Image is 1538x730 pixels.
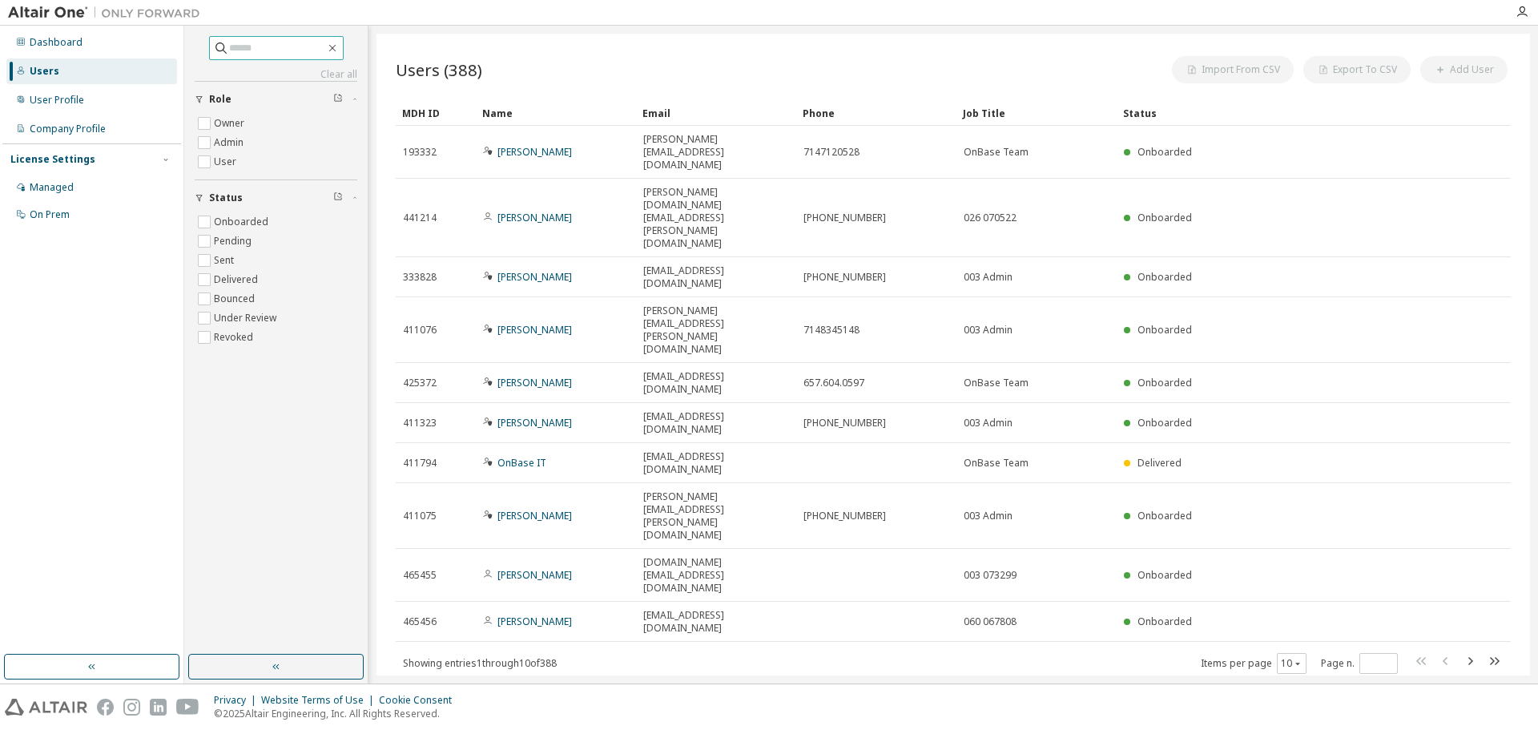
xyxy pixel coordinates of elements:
[396,58,482,81] span: Users (388)
[803,377,864,389] span: 657.604.0597
[497,270,572,284] a: [PERSON_NAME]
[497,509,572,522] a: [PERSON_NAME]
[964,510,1013,522] span: 003 Admin
[195,180,357,216] button: Status
[10,153,95,166] div: License Settings
[403,271,437,284] span: 333828
[195,82,357,117] button: Role
[1137,456,1182,470] span: Delivered
[402,100,469,126] div: MDH ID
[30,181,74,194] div: Managed
[214,328,256,347] label: Revoked
[150,699,167,716] img: linkedin.svg
[403,324,437,337] span: 411076
[214,707,461,720] p: © 2025 Altair Engineering, Inc. All Rights Reserved.
[403,656,557,670] span: Showing entries 1 through 10 of 388
[123,699,140,716] img: instagram.svg
[964,271,1013,284] span: 003 Admin
[643,305,789,356] span: [PERSON_NAME][EMAIL_ADDRESS][PERSON_NAME][DOMAIN_NAME]
[803,146,860,159] span: 7147120528
[403,212,437,224] span: 441214
[214,152,240,171] label: User
[1137,145,1192,159] span: Onboarded
[643,490,789,542] span: [PERSON_NAME][EMAIL_ADDRESS][PERSON_NAME][DOMAIN_NAME]
[1303,56,1411,83] button: Export To CSV
[642,100,790,126] div: Email
[643,556,789,595] span: [DOMAIN_NAME][EMAIL_ADDRESS][DOMAIN_NAME]
[964,457,1029,470] span: OnBase Team
[403,457,437,470] span: 411794
[1137,568,1192,582] span: Onboarded
[8,5,208,21] img: Altair One
[497,615,572,628] a: [PERSON_NAME]
[214,212,272,232] label: Onboarded
[1201,653,1306,674] span: Items per page
[403,615,437,628] span: 465456
[1137,376,1192,389] span: Onboarded
[643,609,789,635] span: [EMAIL_ADDRESS][DOMAIN_NAME]
[30,123,106,135] div: Company Profile
[214,232,255,251] label: Pending
[214,251,237,270] label: Sent
[403,417,437,430] span: 411323
[214,694,261,707] div: Privacy
[333,93,343,106] span: Clear filter
[497,456,546,470] a: OnBase IT
[1172,56,1294,83] button: Import From CSV
[30,94,84,107] div: User Profile
[5,699,87,716] img: altair_logo.svg
[403,146,437,159] span: 193332
[214,289,258,309] label: Bounced
[1321,653,1398,674] span: Page n.
[214,270,261,289] label: Delivered
[803,271,886,284] span: [PHONE_NUMBER]
[1137,270,1192,284] span: Onboarded
[803,510,886,522] span: [PHONE_NUMBER]
[1420,56,1508,83] button: Add User
[643,186,789,250] span: [PERSON_NAME][DOMAIN_NAME][EMAIL_ADDRESS][PERSON_NAME][DOMAIN_NAME]
[333,192,343,204] span: Clear filter
[209,192,243,204] span: Status
[30,65,59,78] div: Users
[1123,100,1427,126] div: Status
[214,309,280,328] label: Under Review
[497,323,572,337] a: [PERSON_NAME]
[643,410,789,436] span: [EMAIL_ADDRESS][DOMAIN_NAME]
[964,417,1013,430] span: 003 Admin
[643,450,789,476] span: [EMAIL_ADDRESS][DOMAIN_NAME]
[964,324,1013,337] span: 003 Admin
[803,100,950,126] div: Phone
[482,100,630,126] div: Name
[964,615,1017,628] span: 060 067808
[497,145,572,159] a: [PERSON_NAME]
[497,211,572,224] a: [PERSON_NAME]
[803,417,886,430] span: [PHONE_NUMBER]
[964,146,1029,159] span: OnBase Team
[1281,657,1302,670] button: 10
[1137,211,1192,224] span: Onboarded
[1137,615,1192,628] span: Onboarded
[497,376,572,389] a: [PERSON_NAME]
[379,694,461,707] div: Cookie Consent
[1137,509,1192,522] span: Onboarded
[1137,323,1192,337] span: Onboarded
[403,510,437,522] span: 411075
[30,208,70,221] div: On Prem
[97,699,114,716] img: facebook.svg
[497,568,572,582] a: [PERSON_NAME]
[261,694,379,707] div: Website Terms of Use
[643,264,789,290] span: [EMAIL_ADDRESS][DOMAIN_NAME]
[195,68,357,81] a: Clear all
[803,212,886,224] span: [PHONE_NUMBER]
[963,100,1110,126] div: Job Title
[964,569,1017,582] span: 003 073299
[403,569,437,582] span: 465455
[643,370,789,396] span: [EMAIL_ADDRESS][DOMAIN_NAME]
[964,377,1029,389] span: OnBase Team
[643,133,789,171] span: [PERSON_NAME][EMAIL_ADDRESS][DOMAIN_NAME]
[403,377,437,389] span: 425372
[176,699,199,716] img: youtube.svg
[214,114,248,133] label: Owner
[497,416,572,430] a: [PERSON_NAME]
[214,133,247,152] label: Admin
